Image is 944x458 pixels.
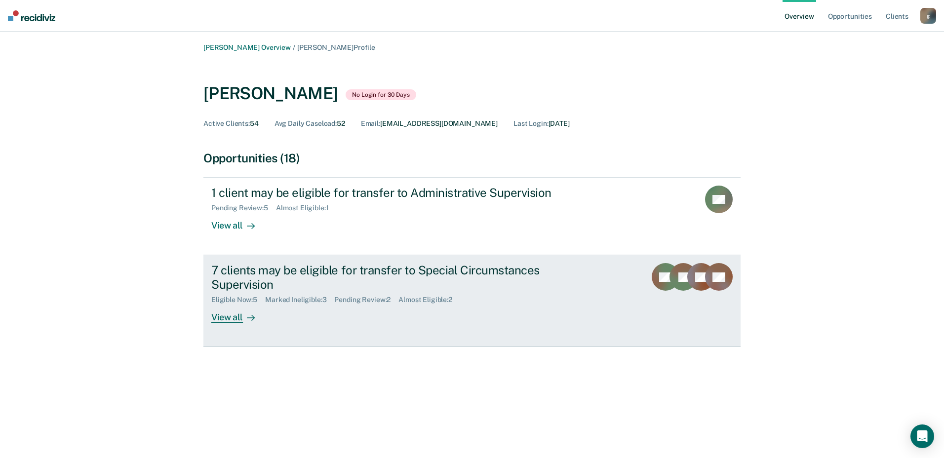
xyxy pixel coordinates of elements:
div: [PERSON_NAME] [203,83,338,104]
div: 7 clients may be eligible for transfer to Special Circumstances Supervision [211,263,558,292]
span: [PERSON_NAME] Profile [297,43,375,51]
span: Active Clients : [203,119,250,127]
div: Marked Ineligible : 3 [265,296,334,304]
div: Open Intercom Messenger [910,424,934,448]
div: 1 client may be eligible for transfer to Administrative Supervision [211,186,558,200]
div: View all [211,304,267,323]
span: No Login for 30 Days [346,89,416,100]
div: Almost Eligible : 1 [276,204,337,212]
div: Almost Eligible : 2 [398,296,460,304]
div: 52 [275,119,345,128]
span: / [291,43,297,51]
div: [EMAIL_ADDRESS][DOMAIN_NAME] [361,119,498,128]
div: 54 [203,119,259,128]
span: Last Login : [513,119,548,127]
div: [DATE] [513,119,570,128]
div: View all [211,212,267,231]
div: Pending Review : 5 [211,204,276,212]
span: Avg Daily Caseload : [275,119,337,127]
span: Email : [361,119,380,127]
img: Recidiviz [8,10,55,21]
a: 1 client may be eligible for transfer to Administrative SupervisionPending Review:5Almost Eligibl... [203,177,741,255]
div: Pending Review : 2 [334,296,398,304]
div: Eligible Now : 5 [211,296,265,304]
div: Opportunities (18) [203,151,741,165]
a: 7 clients may be eligible for transfer to Special Circumstances SupervisionEligible Now:5Marked I... [203,255,741,347]
button: g [920,8,936,24]
a: [PERSON_NAME] Overview [203,43,291,51]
